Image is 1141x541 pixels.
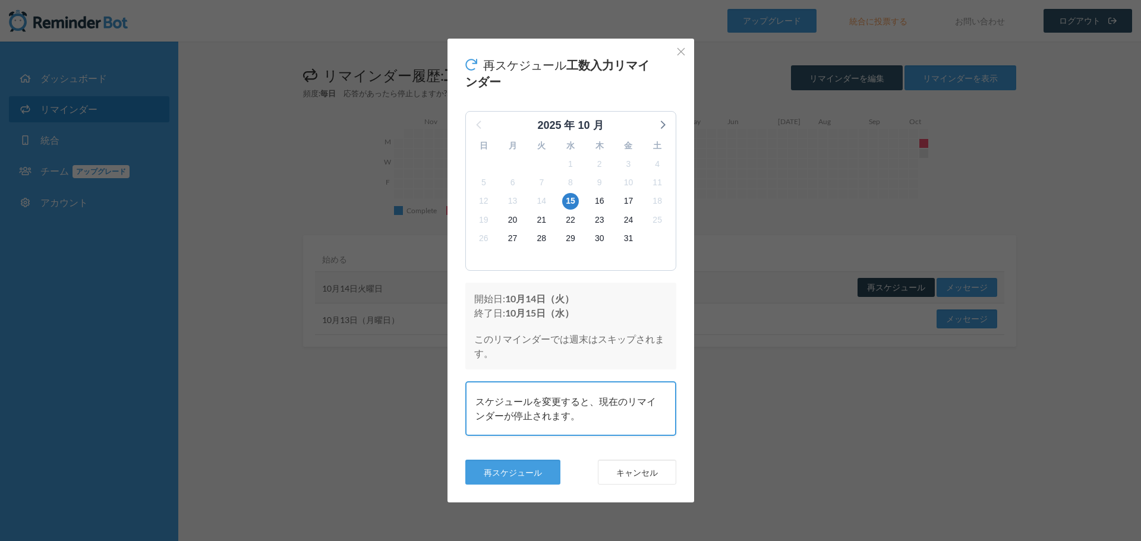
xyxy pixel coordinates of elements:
[508,215,518,224] font: 20
[533,193,550,210] span: 2025年11月14日金曜日
[465,460,560,485] button: 再スケジュール
[510,178,515,187] font: 6
[655,159,660,169] font: 4
[474,293,505,304] font: 開始日:
[624,196,633,205] font: 17
[484,467,542,477] font: 再スケジュール
[562,230,579,246] span: 2025年11月29日土曜日
[483,58,566,72] font: 再スケジュール
[566,233,575,243] font: 29
[649,175,666,191] span: 2025年11月11日火曜日
[591,230,608,246] span: 2025年11月30日日曜日
[479,196,488,205] font: 12
[591,211,608,228] span: 2025年11月23日日曜日
[591,156,608,172] span: 2025年11月2日日曜日
[566,141,575,150] font: 水
[505,175,521,191] span: 2025年11月6日木曜日
[653,215,662,224] font: 25
[505,230,521,246] span: 2025年11月27日木曜日
[624,233,633,243] font: 31
[537,215,546,224] font: 21
[537,233,546,243] font: 28
[505,211,521,228] span: 2025年11月20日木曜日
[539,178,544,187] font: 7
[533,211,550,228] span: 2025年11月21日金曜日
[653,196,662,205] font: 18
[653,178,662,187] font: 11
[649,156,666,172] span: 2025年11月4日火曜日
[475,230,492,246] span: 2025年11月26日水曜日
[475,193,492,210] span: 2025年11月12日水曜日
[595,233,604,243] font: 30
[480,141,488,150] font: 日
[595,141,604,150] font: 木
[533,175,550,191] span: 2025年11月7日金曜日
[674,45,688,59] button: 近い
[620,193,636,210] span: 2025年11月17日月曜日
[509,141,517,150] font: 月
[474,307,505,318] font: 終了日:
[624,141,632,150] font: 金
[591,193,608,210] span: 2025年11月16日日曜日
[620,211,636,228] span: 2025年11月24日月曜日
[562,156,579,172] span: 2025年11月1日土曜日
[505,307,574,318] font: 10月15日（水）
[479,233,488,243] font: 26
[475,211,492,228] span: 2025年11月19日水曜日
[566,215,575,224] font: 22
[508,196,518,205] font: 13
[475,175,492,191] span: 2025年11月5日水曜日
[595,215,604,224] font: 23
[653,141,661,150] font: 土
[620,230,636,246] span: 2025年12月1日月曜日
[537,119,603,131] font: 2025 年 10 月
[508,233,518,243] font: 27
[474,333,664,359] font: このリマインダーでは週末はスキップされます。
[624,215,633,224] font: 24
[591,175,608,191] span: 2025年11月9日日曜日
[649,211,666,228] span: 2025年11月25日火曜日
[537,196,546,205] font: 14
[616,467,658,477] font: キャンセル
[562,175,579,191] span: 2025年11月8日土曜日
[475,396,656,421] font: スケジュールを変更すると、現在のリマインダーが停止されます。
[505,293,574,304] font: 10月14日（火）
[626,159,631,169] font: 3
[597,159,602,169] font: 2
[598,460,676,485] button: キャンセル
[533,230,550,246] span: 2025年11月28日金曜日
[624,178,633,187] font: 10
[505,193,521,210] span: 2025年11月13日木曜日
[597,178,602,187] font: 9
[649,193,666,210] span: 2025年11月18日火曜日
[537,141,546,150] font: 火
[620,175,636,191] span: 2025年11月10日月曜日
[595,196,604,205] font: 16
[620,156,636,172] span: 2025年11月3日月曜日
[479,215,488,224] font: 19
[568,178,573,187] font: 8
[562,211,579,228] span: 2025年11月22日土曜日
[562,193,579,210] span: 2025年11月15日土曜日
[568,159,573,169] font: 1
[481,178,486,187] font: 5
[566,196,575,205] font: 15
